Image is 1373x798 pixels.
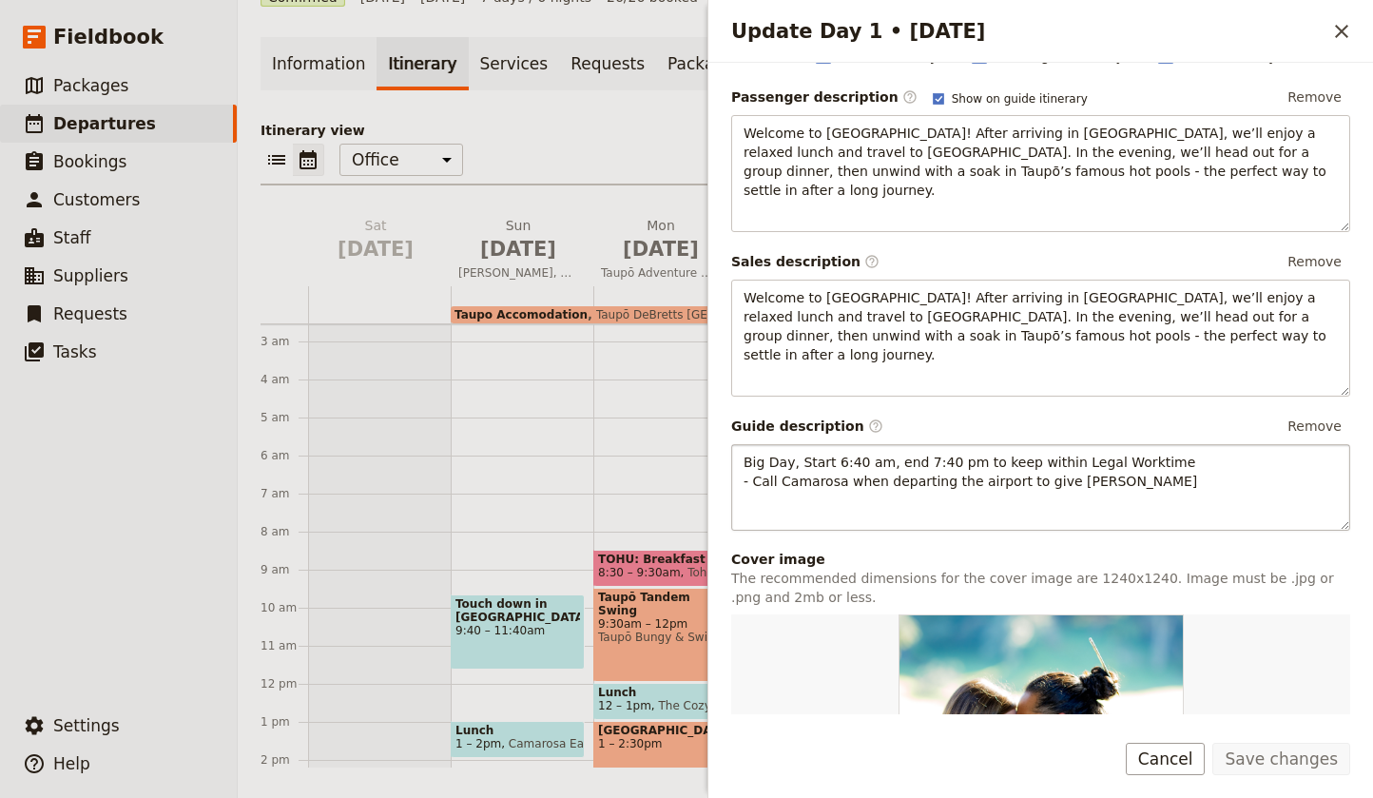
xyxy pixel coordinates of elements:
[455,597,580,624] span: Touch down in [GEOGRAPHIC_DATA]!
[53,152,126,171] span: Bookings
[261,524,308,539] div: 8 am
[458,235,578,263] span: [DATE]
[261,562,308,577] div: 9 am
[593,721,727,777] div: [GEOGRAPHIC_DATA]1 – 2:30pm
[731,17,1325,46] h2: Update Day 1 • [DATE]
[731,252,880,271] label: Sales description
[53,342,97,361] span: Tasks
[744,126,1330,198] span: Welcome to [GEOGRAPHIC_DATA]! After arriving in [GEOGRAPHIC_DATA], we’ll enjoy a relaxed lunch an...
[53,23,164,51] span: Fieldbook
[902,89,918,105] span: ​
[261,334,308,349] div: 3 am
[53,304,127,323] span: Requests
[53,114,156,133] span: Departures
[261,600,308,615] div: 10 am
[316,216,435,263] h2: Sat
[651,699,753,712] span: The Cozy Corner
[451,216,593,286] button: Sun [DATE][PERSON_NAME], haere mai ki Aotearoa
[593,216,736,286] button: Mon [DATE]Taupō Adventure Day
[601,235,721,263] span: [DATE]
[293,144,324,176] button: Calendar view
[588,308,806,321] span: Taupō DeBretts [GEOGRAPHIC_DATA]
[261,410,308,425] div: 5 am
[593,683,727,720] div: Lunch12 – 1pmThe Cozy Corner
[53,754,90,773] span: Help
[455,724,580,737] span: Lunch
[1279,83,1350,111] button: Remove
[598,631,723,644] span: Taupō Bungy & Swing
[455,737,501,750] span: 1 – 2pm
[53,716,120,735] span: Settings
[593,588,727,682] div: Taupō Tandem Swing9:30am – 12pmTaupō Bungy & Swing
[1126,743,1206,775] button: Cancel
[501,737,607,750] span: Camarosa Eatery
[744,455,1195,470] span: Big Day, Start 6:40 am, end 7:40 pm to keep within Legal Worktime
[261,121,1350,140] p: Itinerary view
[731,417,883,436] label: Guide description
[1279,247,1350,276] button: Remove
[261,752,308,768] div: 2 pm
[451,265,586,281] span: [PERSON_NAME], haere mai ki Aotearoa
[598,737,723,750] span: 1 – 2:30pm
[598,699,651,712] span: 12 – 1pm
[864,254,880,269] span: ​
[1279,412,1350,440] button: Remove
[1212,743,1350,775] button: Save changes
[681,566,787,579] span: Tohu Experiences
[455,624,580,637] span: 9:40 – 11:40am
[598,724,723,737] span: [GEOGRAPHIC_DATA]
[1325,15,1358,48] button: Close drawer
[261,144,293,176] button: List view
[454,308,588,321] span: Taupo Accomodation
[952,91,1088,107] span: Show on guide itinerary
[598,566,681,579] span: 8:30 – 9:30am
[593,265,728,281] span: Taupō Adventure Day
[598,617,723,631] span: 9:30am – 12pm
[53,228,91,247] span: Staff
[601,216,721,263] h2: Mon
[744,474,1197,489] span: - Call Camarosa when departing the airport to give [PERSON_NAME]
[458,216,578,263] h2: Sun
[656,37,810,90] a: Package options
[598,553,723,566] span: TOHU: Breakfast
[53,190,140,209] span: Customers
[261,638,308,653] div: 11 am
[261,486,308,501] div: 7 am
[593,550,727,587] div: TOHU: Breakfast8:30 – 9:30amTohu Experiences
[598,591,723,617] span: Taupō Tandem Swing
[451,306,867,323] div: Taupo AccomodationTaupō DeBretts [GEOGRAPHIC_DATA]
[53,76,128,95] span: Packages
[308,216,451,271] button: Sat [DATE]
[731,550,1350,569] div: Cover image
[868,418,883,434] span: ​
[261,37,377,90] a: Information
[261,372,308,387] div: 4 am
[316,235,435,263] span: [DATE]
[377,37,468,90] a: Itinerary
[731,88,918,107] label: Passenger description
[598,686,723,699] span: Lunch
[261,676,308,691] div: 12 pm
[451,721,585,758] div: Lunch1 – 2pmCamarosa Eatery
[744,290,1330,362] span: Welcome to [GEOGRAPHIC_DATA]! After arriving in [GEOGRAPHIC_DATA], we’ll enjoy a relaxed lunch an...
[451,594,585,670] div: Touch down in [GEOGRAPHIC_DATA]!9:40 – 11:40am
[53,266,128,285] span: Suppliers
[261,448,308,463] div: 6 am
[559,37,656,90] a: Requests
[469,37,560,90] a: Services
[731,569,1350,607] p: The recommended dimensions for the cover image are 1240x1240. Image must be .jpg or .png and 2mb ...
[261,714,308,730] div: 1 pm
